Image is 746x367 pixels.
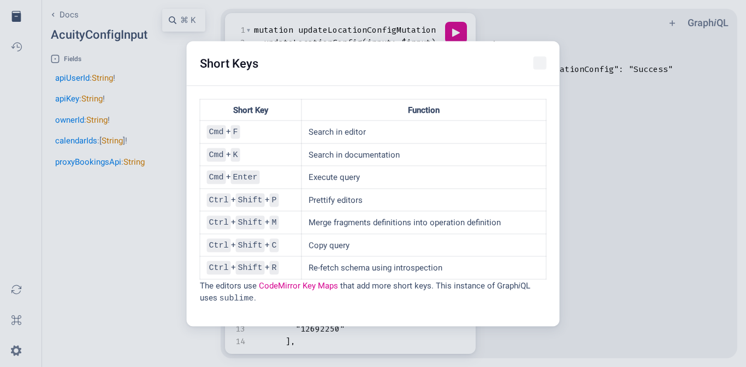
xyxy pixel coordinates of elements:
code: Shift [236,261,265,275]
em: i [518,280,520,290]
code: Ctrl [207,238,231,252]
th: Function [301,99,546,121]
td: Search in editor [301,121,546,143]
code: Cmd [207,125,226,139]
code: P [270,193,279,207]
code: Cmd [207,171,226,184]
code: Shift [236,193,265,207]
td: Merge fragments definitions into operation definition [301,211,546,234]
p: The editors use that add more short keys. This instance of Graph QL uses . [200,279,547,305]
code: Cmd [207,148,226,161]
code: Shift [236,238,265,252]
code: K [231,148,240,161]
td: + + [200,211,301,234]
td: Copy query [301,234,546,257]
td: Search in documentation [301,143,546,166]
td: + [200,121,301,143]
code: sublime [220,294,254,303]
code: Ctrl [207,261,231,275]
code: M [270,216,279,230]
code: F [231,125,240,139]
code: R [270,261,279,275]
td: Execute query [301,166,546,189]
a: CodeMirror Key Maps [259,280,338,290]
th: Short Key [200,99,301,121]
td: + + [200,189,301,212]
td: Prettify editors [301,189,546,212]
code: Shift [236,216,265,230]
code: Ctrl [207,193,231,207]
code: Ctrl [207,216,231,230]
h2: Short Keys [200,54,258,72]
td: Re-fetch schema using introspection [301,256,546,279]
code: Enter [231,171,260,184]
td: + + [200,234,301,257]
td: + + [200,256,301,279]
td: + [200,143,301,166]
code: C [270,238,279,252]
td: + [200,166,301,189]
